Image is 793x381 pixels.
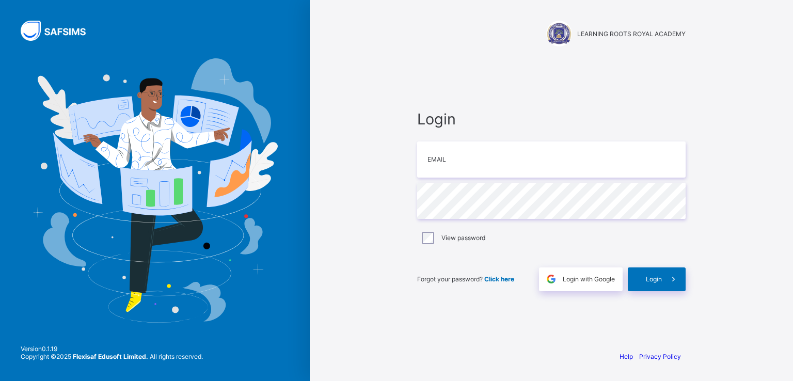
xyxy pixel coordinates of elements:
span: Copyright © 2025 All rights reserved. [21,353,203,360]
span: LEARNING ROOTS ROYAL ACADEMY [577,30,686,38]
span: Login [646,275,662,283]
span: Forgot your password? [417,275,514,283]
a: Privacy Policy [639,353,681,360]
span: Version 0.1.19 [21,345,203,353]
span: Login with Google [563,275,615,283]
img: Hero Image [32,58,278,323]
strong: Flexisaf Edusoft Limited. [73,353,148,360]
a: Click here [484,275,514,283]
img: google.396cfc9801f0270233282035f929180a.svg [545,273,557,285]
a: Help [620,353,633,360]
span: Login [417,110,686,128]
label: View password [441,234,485,242]
img: SAFSIMS Logo [21,21,98,41]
